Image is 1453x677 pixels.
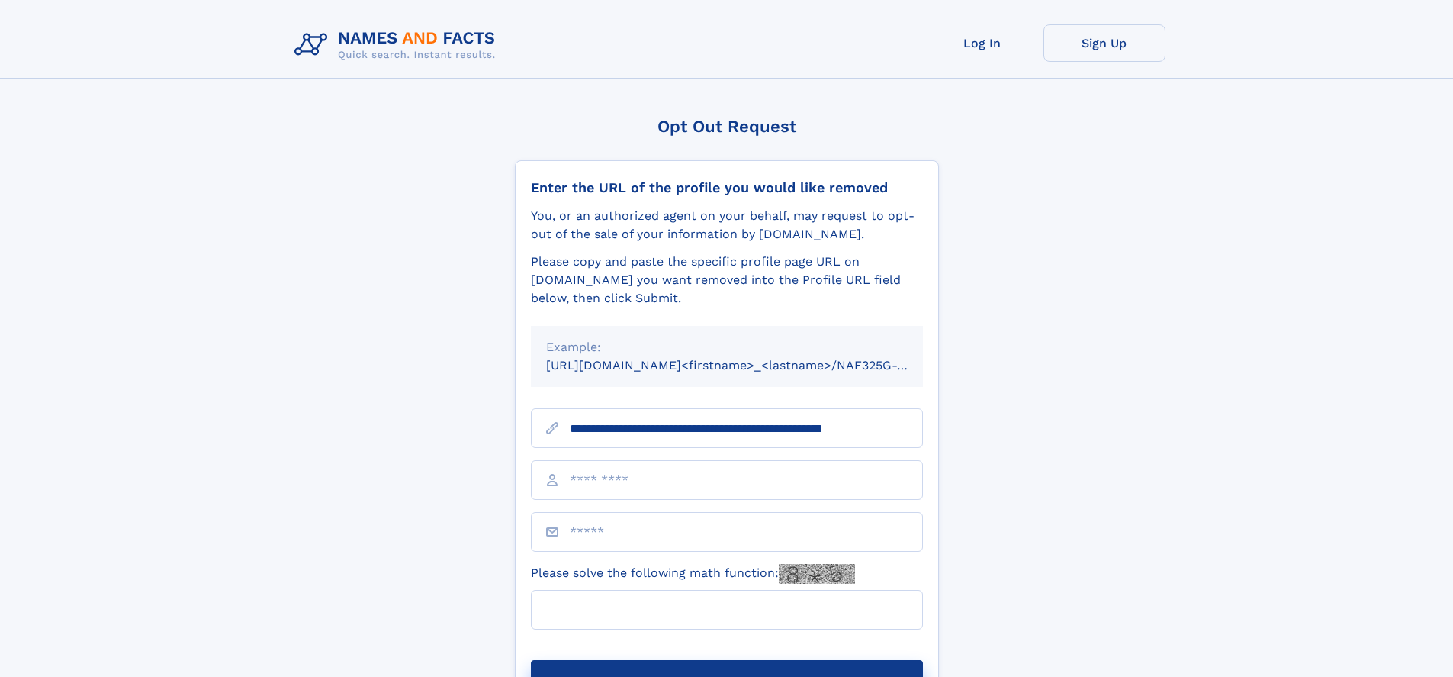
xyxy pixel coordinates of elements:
div: Example: [546,338,908,356]
div: Please copy and paste the specific profile page URL on [DOMAIN_NAME] you want removed into the Pr... [531,253,923,308]
div: Enter the URL of the profile you would like removed [531,179,923,196]
div: You, or an authorized agent on your behalf, may request to opt-out of the sale of your informatio... [531,207,923,243]
div: Opt Out Request [515,117,939,136]
a: Log In [921,24,1043,62]
small: [URL][DOMAIN_NAME]<firstname>_<lastname>/NAF325G-xxxxxxxx [546,358,952,372]
img: Logo Names and Facts [288,24,508,66]
a: Sign Up [1043,24,1165,62]
label: Please solve the following math function: [531,564,855,584]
